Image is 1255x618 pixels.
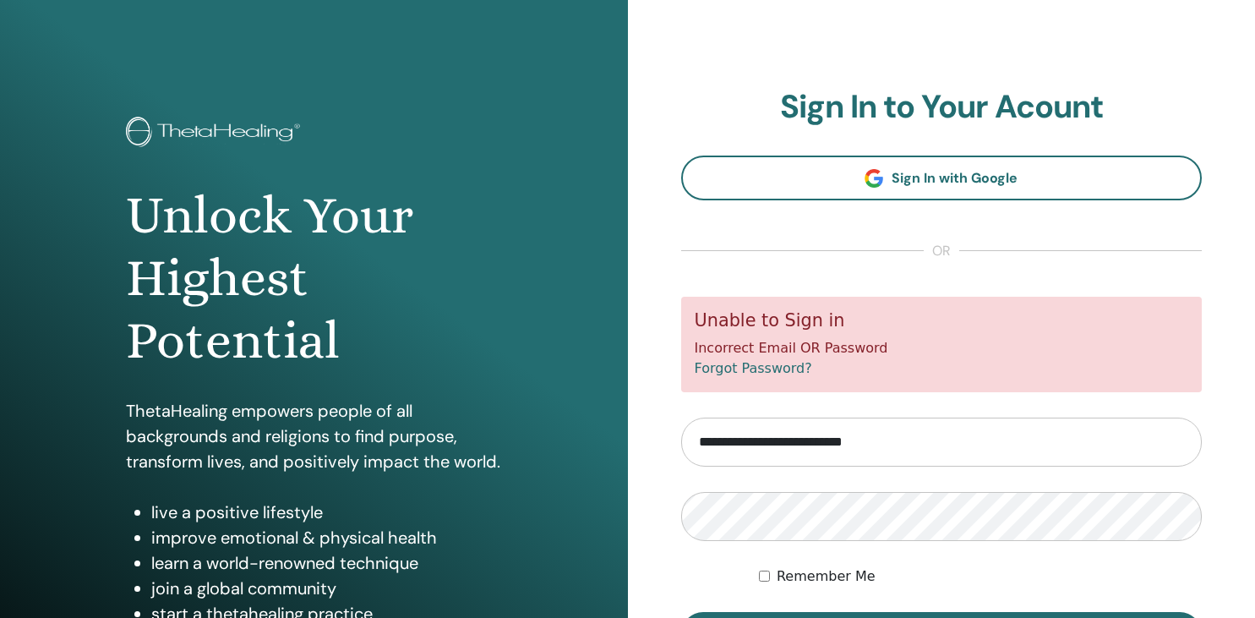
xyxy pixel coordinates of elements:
a: Forgot Password? [695,360,812,376]
span: or [924,241,959,261]
li: live a positive lifestyle [151,500,502,525]
p: ThetaHealing empowers people of all backgrounds and religions to find purpose, transform lives, a... [126,398,502,474]
li: learn a world-renowned technique [151,550,502,576]
li: improve emotional & physical health [151,525,502,550]
h1: Unlock Your Highest Potential [126,184,502,373]
h5: Unable to Sign in [695,310,1189,331]
a: Sign In with Google [681,156,1203,200]
h2: Sign In to Your Acount [681,88,1203,127]
label: Remember Me [777,566,876,587]
span: Sign In with Google [892,169,1018,187]
div: Incorrect Email OR Password [681,297,1203,392]
div: Keep me authenticated indefinitely or until I manually logout [759,566,1202,587]
li: join a global community [151,576,502,601]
